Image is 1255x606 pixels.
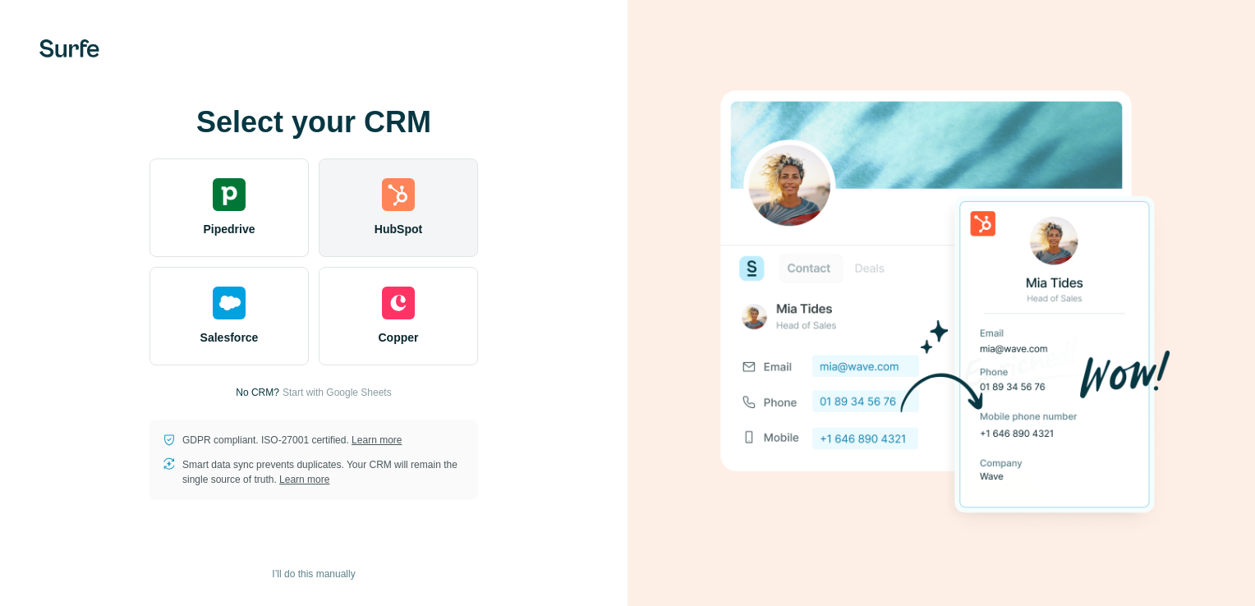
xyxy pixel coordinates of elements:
[352,434,402,446] a: Learn more
[283,385,392,400] button: Start with Google Sheets
[711,65,1171,541] img: HUBSPOT image
[203,221,255,237] span: Pipedrive
[260,562,366,586] button: I’ll do this manually
[39,39,99,57] img: Surfe's logo
[375,221,422,237] span: HubSpot
[382,178,415,211] img: hubspot's logo
[379,329,419,346] span: Copper
[149,106,478,139] h1: Select your CRM
[272,567,355,581] span: I’ll do this manually
[200,329,259,346] span: Salesforce
[279,474,329,485] a: Learn more
[182,457,465,487] p: Smart data sync prevents duplicates. Your CRM will remain the single source of truth.
[236,385,279,400] p: No CRM?
[182,433,402,448] p: GDPR compliant. ISO-27001 certified.
[382,287,415,319] img: copper's logo
[213,287,246,319] img: salesforce's logo
[213,178,246,211] img: pipedrive's logo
